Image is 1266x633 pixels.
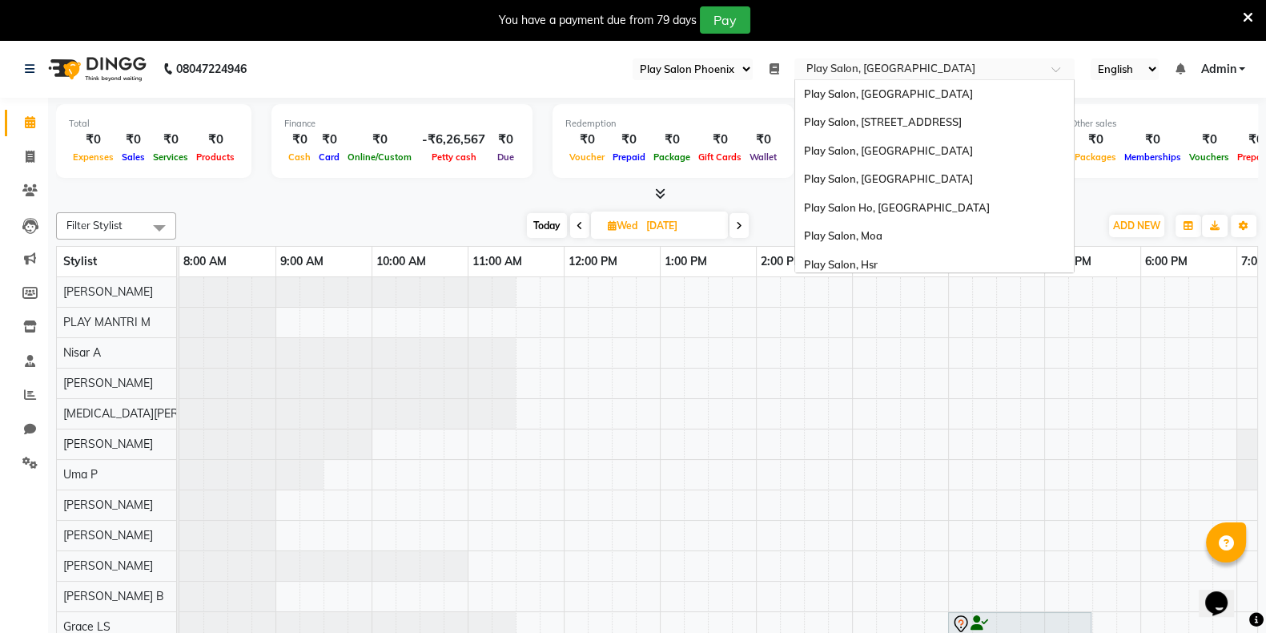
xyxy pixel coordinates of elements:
[757,250,807,273] a: 2:00 PM
[41,46,151,91] img: logo
[284,117,520,131] div: Finance
[803,201,989,214] span: Play Salon Ho, [GEOGRAPHIC_DATA]
[527,213,567,238] span: Today
[284,151,315,163] span: Cash
[63,558,153,573] span: [PERSON_NAME]
[276,250,328,273] a: 9:00 AM
[63,254,97,268] span: Stylist
[63,498,153,512] span: [PERSON_NAME]
[63,284,153,299] span: [PERSON_NAME]
[344,131,416,149] div: ₹0
[284,131,315,149] div: ₹0
[794,79,1075,273] ng-dropdown-panel: Options list
[694,131,746,149] div: ₹0
[493,151,518,163] span: Due
[118,151,149,163] span: Sales
[803,144,972,157] span: Play Salon, [GEOGRAPHIC_DATA]
[661,250,711,273] a: 1:00 PM
[1071,151,1120,163] span: Packages
[63,345,101,360] span: Nisar A
[1185,151,1233,163] span: Vouchers
[700,6,750,34] button: Pay
[1071,131,1120,149] div: ₹0
[63,467,98,482] span: Uma P
[649,151,694,163] span: Package
[803,87,972,100] span: Play Salon, [GEOGRAPHIC_DATA]
[118,131,149,149] div: ₹0
[179,250,231,273] a: 8:00 AM
[468,250,526,273] a: 11:00 AM
[1113,220,1160,232] span: ADD NEW
[149,151,192,163] span: Services
[746,151,781,163] span: Wallet
[803,115,961,128] span: Play Salon, [STREET_ADDRESS]
[1199,569,1250,617] iframe: chat widget
[416,131,492,149] div: -₹6,26,567
[492,131,520,149] div: ₹0
[604,220,641,232] span: Wed
[69,117,239,131] div: Total
[1120,151,1185,163] span: Memberships
[1185,131,1233,149] div: ₹0
[149,131,192,149] div: ₹0
[499,12,697,29] div: You have a payment due from 79 days
[803,172,972,185] span: Play Salon, [GEOGRAPHIC_DATA]
[63,528,153,542] span: [PERSON_NAME]
[694,151,746,163] span: Gift Cards
[565,131,609,149] div: ₹0
[1109,215,1164,237] button: ADD NEW
[315,131,344,149] div: ₹0
[746,131,781,149] div: ₹0
[428,151,480,163] span: Petty cash
[609,151,649,163] span: Prepaid
[66,219,123,232] span: Filter Stylist
[372,250,430,273] a: 10:00 AM
[565,117,781,131] div: Redemption
[63,437,153,451] span: [PERSON_NAME]
[69,131,118,149] div: ₹0
[63,589,164,603] span: [PERSON_NAME] B
[641,214,721,238] input: 2025-09-03
[565,250,621,273] a: 12:00 PM
[1141,250,1192,273] a: 6:00 PM
[344,151,416,163] span: Online/Custom
[1120,131,1185,149] div: ₹0
[803,229,882,242] span: Play Salon, Moa
[609,131,649,149] div: ₹0
[63,315,151,329] span: PLAY MANTRI M
[315,151,344,163] span: Card
[565,151,609,163] span: Voucher
[192,131,239,149] div: ₹0
[176,46,247,91] b: 08047224946
[63,406,243,421] span: [MEDICAL_DATA][PERSON_NAME]
[803,258,877,271] span: Play Salon, Hsr
[63,376,153,390] span: [PERSON_NAME]
[69,151,118,163] span: Expenses
[192,151,239,163] span: Products
[1200,61,1236,78] span: Admin
[649,131,694,149] div: ₹0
